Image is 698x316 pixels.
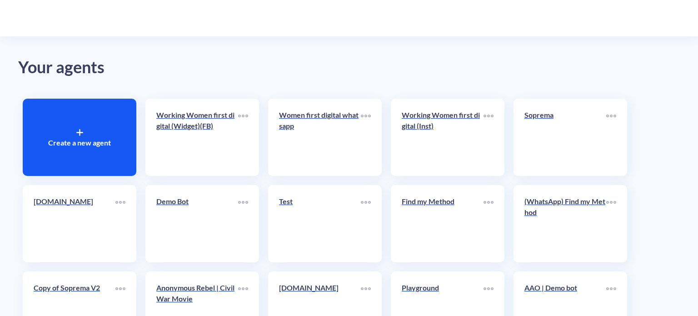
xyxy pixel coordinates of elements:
[402,196,484,207] p: Find my Method
[279,110,361,131] p: Women first digital whatsapp
[156,282,238,304] p: Anonymous Rebel | Civil War Movie
[402,282,484,293] p: Playground
[402,196,484,251] a: Find my Method
[279,110,361,165] a: Women first digital whatsapp
[279,196,361,207] p: Test
[524,282,606,293] p: AAO | Demo bot
[524,110,606,120] p: Soprema
[156,196,238,207] p: Demo Bot
[156,110,238,165] a: Working Women first digital (Widget)(FB)
[402,110,484,131] p: Working Women first digital (Inst)
[524,196,606,251] a: (WhatsApp) Find my Method
[156,110,238,131] p: Working Women first digital (Widget)(FB)
[34,196,115,251] a: [DOMAIN_NAME]
[34,196,115,207] p: [DOMAIN_NAME]
[34,282,115,293] p: Copy of Soprema V2
[156,196,238,251] a: Demo Bot
[402,110,484,165] a: Working Women first digital (Inst)
[18,55,680,80] div: Your agents
[279,282,361,293] p: [DOMAIN_NAME]
[48,137,111,148] p: Create a new agent
[279,196,361,251] a: Test
[524,196,606,218] p: (WhatsApp) Find my Method
[524,110,606,165] a: Soprema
